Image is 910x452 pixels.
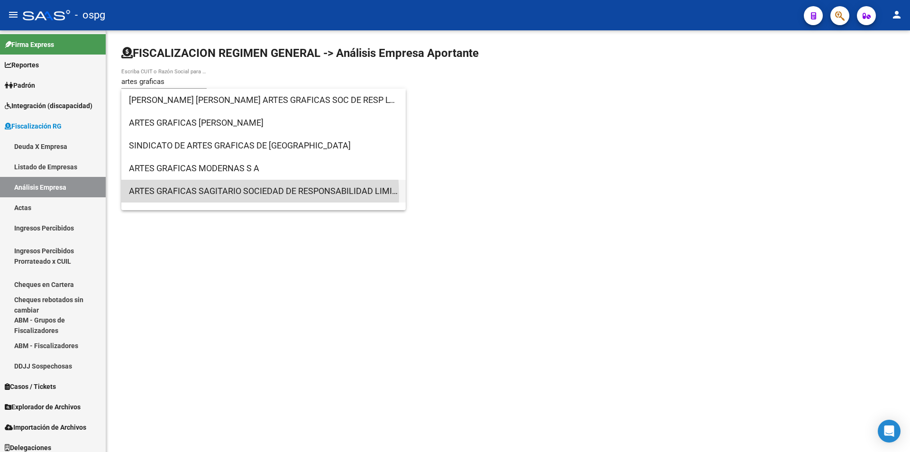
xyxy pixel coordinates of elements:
[129,111,398,134] span: ARTES GRAFICAS [PERSON_NAME]
[878,420,901,443] div: Open Intercom Messenger
[8,9,19,20] mat-icon: menu
[5,39,54,50] span: Firma Express
[891,9,902,20] mat-icon: person
[5,121,62,131] span: Fiscalización RG
[5,80,35,91] span: Padrón
[5,381,56,392] span: Casos / Tickets
[129,157,398,180] span: ARTES GRAFICAS MODERNAS S A
[5,422,86,433] span: Importación de Archivos
[5,101,92,111] span: Integración (discapacidad)
[129,203,398,225] span: ORIOLO ARTES GRAFICAS S A
[75,5,105,26] span: - ospg
[129,89,398,111] span: [PERSON_NAME] [PERSON_NAME] ARTES GRAFICAS SOC DE RESP LTDA
[5,60,39,70] span: Reportes
[5,402,81,412] span: Explorador de Archivos
[129,180,398,203] span: ARTES GRAFICAS SAGITARIO SOCIEDAD DE RESPONSABILIDAD LIMITADA
[129,134,398,157] span: SINDICATO DE ARTES GRAFICAS DE [GEOGRAPHIC_DATA]
[121,46,479,61] h1: FISCALIZACION REGIMEN GENERAL -> Análisis Empresa Aportante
